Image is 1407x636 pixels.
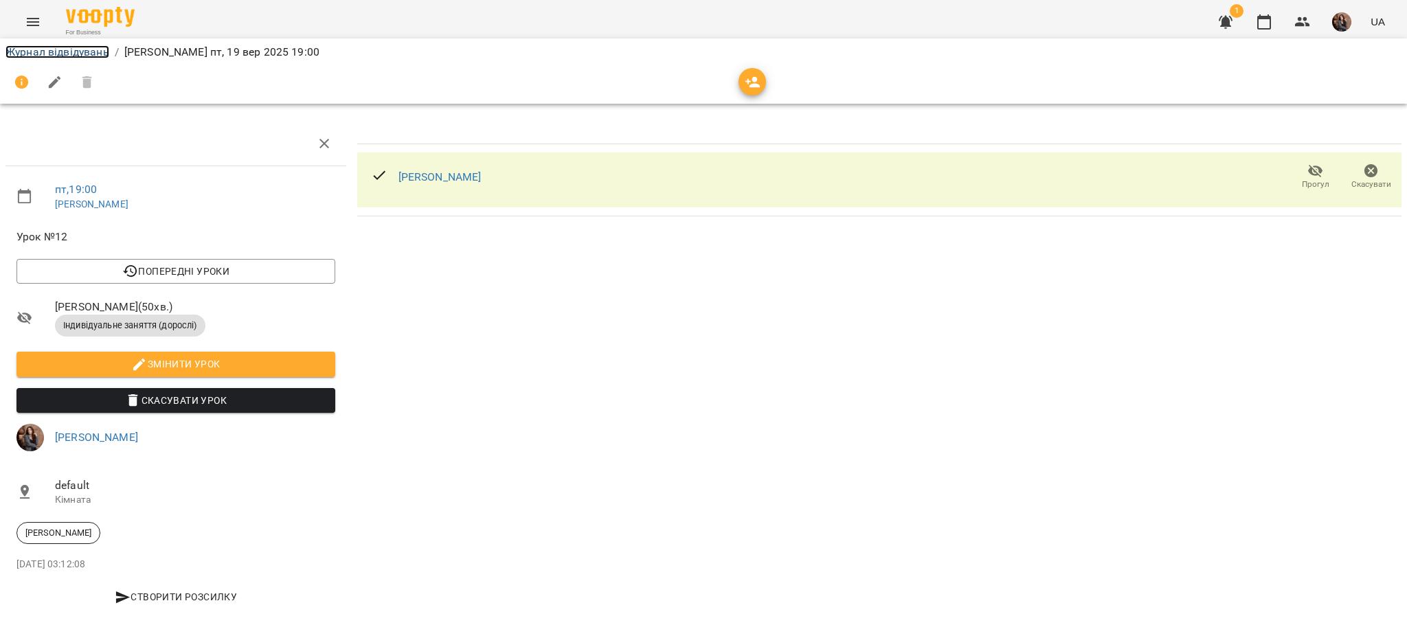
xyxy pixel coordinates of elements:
span: [PERSON_NAME] [17,527,100,539]
a: [PERSON_NAME] [55,431,138,444]
span: Попередні уроки [27,263,324,280]
span: Індивідуальне заняття (дорослі) [55,319,205,332]
div: [PERSON_NAME] [16,522,100,544]
button: Menu [16,5,49,38]
img: Voopty Logo [66,7,135,27]
a: [PERSON_NAME] [398,170,482,183]
a: пт , 19:00 [55,183,97,196]
span: UA [1371,14,1385,29]
p: [DATE] 03:12:08 [16,558,335,571]
a: Журнал відвідувань [5,45,109,58]
span: Змінити урок [27,356,324,372]
button: Скасувати Урок [16,388,335,413]
span: default [55,477,335,494]
a: [PERSON_NAME] [55,198,128,209]
span: Урок №12 [16,229,335,245]
nav: breadcrumb [5,44,1402,60]
button: UA [1365,9,1391,34]
span: 1 [1230,4,1243,18]
p: Кімната [55,493,335,507]
span: For Business [66,28,135,37]
p: [PERSON_NAME] пт, 19 вер 2025 19:00 [124,44,319,60]
button: Попередні уроки [16,259,335,284]
button: Створити розсилку [16,584,335,609]
span: Скасувати Урок [27,392,324,409]
button: Скасувати [1343,158,1399,196]
span: [PERSON_NAME] ( 50 хв. ) [55,299,335,315]
li: / [115,44,119,60]
span: Створити розсилку [22,589,330,605]
span: Скасувати [1351,179,1391,190]
img: 6c17d95c07e6703404428ddbc75e5e60.jpg [16,424,44,451]
button: Змінити урок [16,352,335,376]
img: 6c17d95c07e6703404428ddbc75e5e60.jpg [1332,12,1351,32]
span: Прогул [1302,179,1329,190]
button: Прогул [1287,158,1343,196]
